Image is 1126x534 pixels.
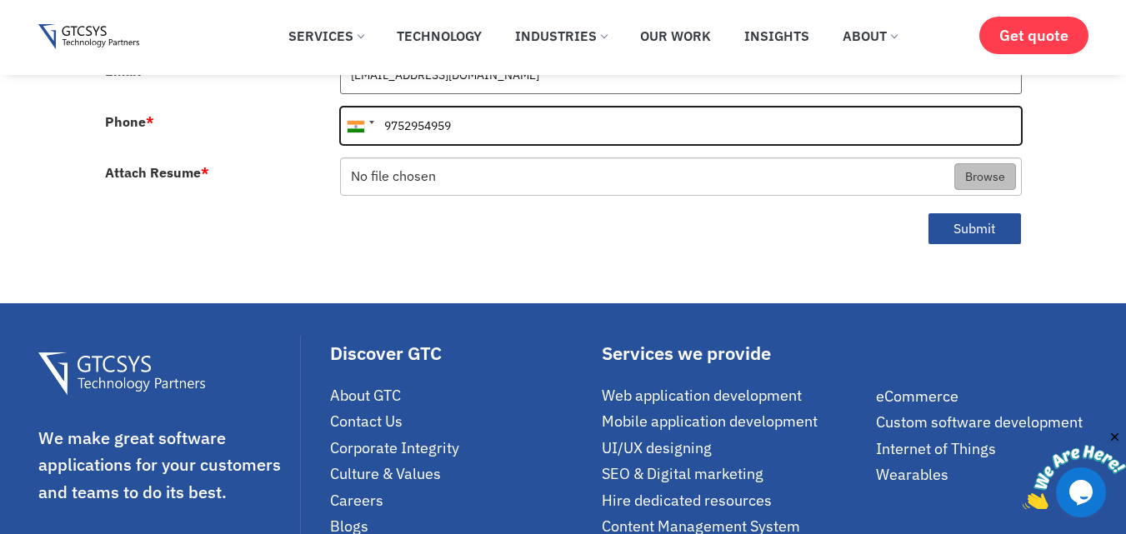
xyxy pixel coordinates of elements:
[330,386,401,405] span: About GTC
[602,412,818,431] span: Mobile application development
[105,115,154,128] label: Phone
[503,17,619,54] a: Industries
[876,439,996,458] span: Internet of Things
[384,17,494,54] a: Technology
[1023,430,1126,509] iframe: chat widget
[105,64,149,77] label: Email
[340,107,1022,145] input: 081234 56789
[876,412,1088,432] a: Custom software development
[602,412,868,431] a: Mobile application development
[999,27,1068,44] span: Get quote
[330,412,403,431] span: Contact Us
[628,17,723,54] a: Our Work
[876,412,1083,432] span: Custom software development
[602,344,868,362] div: Services we provide
[38,425,296,507] p: We make great software applications for your customers and teams to do its best.
[602,464,868,483] a: SEO & Digital marketing
[330,412,594,431] a: Contact Us
[330,438,594,457] a: Corporate Integrity
[105,166,209,179] label: Attach Resume
[830,17,909,54] a: About
[602,491,772,510] span: Hire dedicated resources
[928,212,1022,245] button: Submit
[979,17,1088,54] a: Get quote
[602,438,868,457] a: UI/UX designing
[341,107,379,144] div: India (भारत): +91
[876,465,1088,484] a: Wearables
[330,491,594,510] a: Careers
[602,491,868,510] a: Hire dedicated resources
[330,464,441,483] span: Culture & Values
[330,464,594,483] a: Culture & Values
[876,387,1088,406] a: eCommerce
[876,465,948,484] span: Wearables
[876,439,1088,458] a: Internet of Things
[330,491,383,510] span: Careers
[602,438,712,457] span: UI/UX designing
[732,17,822,54] a: Insights
[330,438,459,457] span: Corporate Integrity
[602,386,802,405] span: Web application development
[602,386,868,405] a: Web application development
[276,17,376,54] a: Services
[602,464,763,483] span: SEO & Digital marketing
[38,24,139,50] img: Gtcsys logo
[38,352,206,395] img: Gtcsys Footer Logo
[330,344,594,362] div: Discover GTC
[330,386,594,405] a: About GTC
[876,387,958,406] span: eCommerce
